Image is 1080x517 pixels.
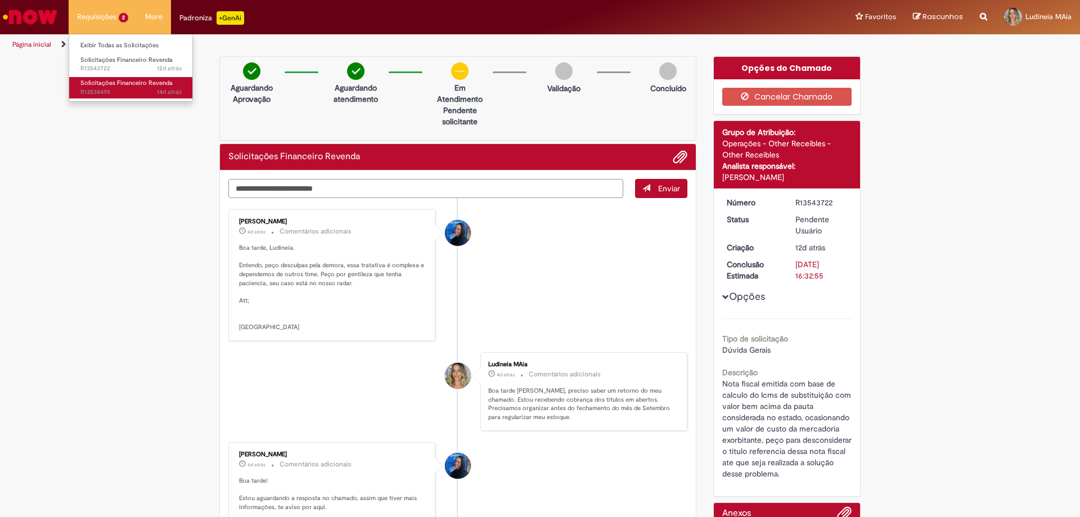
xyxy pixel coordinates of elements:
span: Enviar [658,183,680,194]
p: Em Atendimento [433,82,487,105]
img: circle-minus.png [451,62,469,80]
b: Tipo de solicitação [722,334,788,344]
b: Descrição [722,367,758,377]
span: 12d atrás [157,64,182,73]
p: Boa tarde [PERSON_NAME], preciso saber um retorno do meu chamado. Estou recebendo cobrança dos tí... [488,386,676,422]
a: Aberto R13543722 : Solicitações Financeiro Revenda [69,54,193,75]
div: Analista responsável: [722,160,852,172]
span: 6d atrás [247,461,265,468]
ul: Trilhas de página [8,34,712,55]
img: img-circle-grey.png [555,62,573,80]
span: 12d atrás [795,242,825,253]
small: Comentários adicionais [280,227,352,236]
span: Ludineia MAia [1025,12,1072,21]
span: Solicitações Financeiro Revenda [80,56,173,64]
a: Página inicial [12,40,51,49]
time: 25/09/2025 15:11:24 [247,228,265,235]
div: Ludineia MAia [488,361,676,368]
time: 16/09/2025 09:56:03 [157,88,182,96]
p: +GenAi [217,11,244,25]
div: [DATE] 16:32:55 [795,259,848,281]
ul: Requisições [69,34,193,102]
small: Comentários adicionais [280,460,352,469]
img: check-circle-green.png [347,62,364,80]
a: Rascunhos [913,12,963,23]
p: Aguardando atendimento [328,82,383,105]
img: check-circle-green.png [243,62,260,80]
span: Favoritos [865,11,896,23]
img: img-circle-grey.png [659,62,677,80]
span: 4d atrás [497,371,515,378]
div: 17/09/2025 13:50:21 [795,242,848,253]
time: 25/09/2025 14:56:25 [497,371,515,378]
small: Comentários adicionais [529,370,601,379]
div: Pendente Usuário [795,214,848,236]
div: Luana Albuquerque [445,220,471,246]
dt: Número [718,197,787,208]
button: Cancelar Chamado [722,88,852,106]
div: [PERSON_NAME] [722,172,852,183]
img: ServiceNow [1,6,59,28]
span: Dúvida Gerais [722,345,771,355]
p: Pendente solicitante [433,105,487,127]
p: Boa tarde, Ludineia. Entendo, peço desculpas pela demora, essa tratativa é complexa e dependemos ... [239,244,426,332]
div: Padroniza [179,11,244,25]
span: Nota fiscal emitida com base de calculo do Icms de substituição com valor bem acima da pauta cons... [722,379,854,479]
div: Operações - Other Receibles - Other Receibles [722,138,852,160]
time: 23/09/2025 13:07:40 [247,461,265,468]
span: Rascunhos [922,11,963,22]
time: 17/09/2025 13:50:24 [157,64,182,73]
time: 17/09/2025 13:50:21 [795,242,825,253]
a: Exibir Todas as Solicitações [69,39,193,52]
dt: Conclusão Estimada [718,259,787,281]
textarea: Digite sua mensagem aqui... [228,179,623,198]
span: More [145,11,163,23]
button: Enviar [635,179,687,198]
h2: Solicitações Financeiro Revenda Histórico de tíquete [228,152,360,162]
div: Grupo de Atribuição: [722,127,852,138]
div: R13543722 [795,197,848,208]
span: Solicitações Financeiro Revenda [80,79,173,87]
span: 4d atrás [247,228,265,235]
a: Aberto R13538495 : Solicitações Financeiro Revenda [69,77,193,98]
p: Aguardando Aprovação [224,82,279,105]
span: 2 [119,13,128,23]
div: Opções do Chamado [714,57,861,79]
span: R13538495 [80,88,182,97]
div: [PERSON_NAME] [239,451,426,458]
dt: Criação [718,242,787,253]
p: Validação [547,83,580,94]
dt: Status [718,214,787,225]
span: Requisições [77,11,116,23]
p: Concluído [650,83,686,94]
div: [PERSON_NAME] [239,218,426,225]
div: Luana Albuquerque [445,453,471,479]
button: Adicionar anexos [673,150,687,164]
div: Ludineia MAia [445,363,471,389]
span: R13543722 [80,64,182,73]
span: 14d atrás [157,88,182,96]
